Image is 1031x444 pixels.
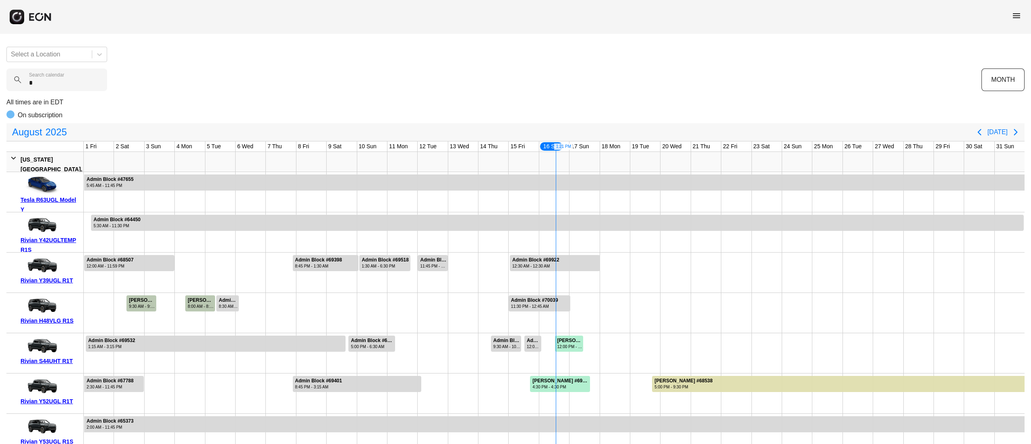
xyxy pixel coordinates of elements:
[44,124,68,140] span: 2025
[216,293,239,311] div: Rented for 1 days by Admin Block Current status is rental
[21,316,81,326] div: Rivian H48VLG R1S
[21,195,81,214] div: Tesla R63UGL Model Y
[721,141,739,151] div: 22 Fri
[971,124,988,140] button: Previous page
[417,253,448,271] div: Rented for 1 days by Admin Block Current status is rental
[87,183,134,189] div: 5:45 AM - 11:45 PM
[236,141,255,151] div: 6 Wed
[114,141,130,151] div: 2 Sat
[478,141,499,151] div: 14 Thu
[266,141,284,151] div: 7 Thu
[873,141,896,151] div: 27 Wed
[652,373,1025,392] div: Rented for 15 days by Gabriele Turchi Current status is verified
[351,344,394,350] div: 5:00 PM - 6:30 AM
[292,373,422,392] div: Rented for 5 days by Admin Block Current status is rental
[18,110,62,120] p: On subscription
[296,141,311,151] div: 8 Fri
[84,253,175,271] div: Rented for 3 days by Admin Block Current status is rental
[188,303,214,309] div: 8:00 AM - 8:00 AM
[362,263,409,269] div: 1:30 AM - 6:30 PM
[348,333,395,352] div: Rented for 2 days by Admin Block Current status is rental
[21,356,81,366] div: Rivian S44UHT R1T
[87,424,134,430] div: 2:00 AM - 11:45 PM
[6,98,1025,107] p: All times are in EDT
[87,378,134,384] div: Admin Block #67788
[91,212,1024,231] div: Rented for 31 days by Admin Block Current status is rental
[10,124,44,140] span: August
[981,68,1025,91] button: MONTH
[509,253,600,271] div: Rented for 3 days by Admin Block Current status is rental
[527,344,540,350] div: 12:00 PM - 2:00 AM
[21,235,81,255] div: Rivian Y42UGLTEMP R1S
[493,338,520,344] div: Admin Block #70009
[93,223,141,229] div: 5:30 AM - 11:30 PM
[995,141,1016,151] div: 31 Sun
[21,215,61,235] img: car
[843,141,863,151] div: 26 Tue
[511,303,558,309] div: 11:30 PM - 12:45 AM
[448,141,471,151] div: 13 Wed
[185,293,215,311] div: Rented for 1 days by Rafael Cespedes Current status is completed
[654,378,712,384] div: [PERSON_NAME] #68538
[524,333,542,352] div: Rented for 1 days by Admin Block Current status is rental
[84,373,144,392] div: Rented for 6 days by Admin Block Current status is rental
[630,141,651,151] div: 19 Tue
[21,336,61,356] img: car
[295,384,342,390] div: 8:45 PM - 3:15 AM
[21,417,61,437] img: car
[88,344,135,350] div: 1:15 AM - 3:15 PM
[87,384,134,390] div: 2:30 AM - 11:45 PM
[420,257,447,263] div: Admin Block #69702
[327,141,343,151] div: 9 Sat
[555,333,584,352] div: Rented for 1 days by Nathan Scherotter Current status is rental
[508,293,571,311] div: Rented for 3 days by Admin Block Current status is rental
[511,297,558,303] div: Admin Block #70039
[295,257,342,263] div: Admin Block #69398
[387,141,410,151] div: 11 Mon
[660,141,683,151] div: 20 Wed
[219,297,238,303] div: Admin Block #68961
[21,155,82,184] div: [US_STATE][GEOGRAPHIC_DATA], [GEOGRAPHIC_DATA]
[752,141,771,151] div: 23 Sat
[87,263,134,269] div: 12:00 AM - 11:59 PM
[87,176,134,183] div: Admin Block #47655
[129,297,155,303] div: [PERSON_NAME] #67321
[491,333,522,352] div: Rented for 1 days by Admin Block Current status is rental
[359,253,411,271] div: Rented for 2 days by Admin Block Current status is rental
[532,384,589,390] div: 4:30 PM - 4:30 PM
[85,333,346,352] div: Rented for 9 days by Admin Block Current status is open
[87,418,134,424] div: Admin Block #65373
[420,263,447,269] div: 11:45 PM - 12:00 AM
[509,141,526,151] div: 15 Fri
[145,141,163,151] div: 3 Sun
[126,293,156,311] div: Rented for 1 days by Steeve Laurent Current status is completed
[493,344,520,350] div: 9:30 AM - 10:00 AM
[21,296,61,316] img: car
[29,72,64,78] label: Search calendar
[21,376,61,396] img: car
[530,373,590,392] div: Rented for 2 days by Nahidur Rhaman Current status is rental
[84,141,98,151] div: 1 Fri
[1008,124,1024,140] button: Next page
[539,141,563,151] div: 16 Sat
[7,124,72,140] button: August2025
[84,172,1025,191] div: Rented for 702 days by Admin Block Current status is rental
[691,141,712,151] div: 21 Thu
[357,141,378,151] div: 10 Sun
[219,303,238,309] div: 8:30 AM - 3:00 AM
[812,141,834,151] div: 25 Mon
[569,141,590,151] div: 17 Sun
[88,338,135,344] div: Admin Block #69532
[351,338,394,344] div: Admin Block #69528
[557,344,582,350] div: 12:00 PM - 11:00 AM
[21,175,61,195] img: car
[87,257,134,263] div: Admin Block #68507
[93,217,141,223] div: Admin Block #64450
[205,141,223,151] div: 5 Tue
[84,414,1025,432] div: Rented for 73 days by Admin Block Current status is rental
[1012,11,1021,21] span: menu
[21,276,81,285] div: Rivian Y39UGL R1T
[175,141,194,151] div: 4 Mon
[934,141,952,151] div: 29 Fri
[600,141,622,151] div: 18 Mon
